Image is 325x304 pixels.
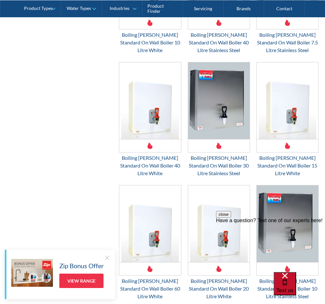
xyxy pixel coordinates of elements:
[24,6,53,11] div: Product Types
[119,277,181,300] div: Boiling [PERSON_NAME] Standard On Wall Boiler 60 Litre White
[188,154,250,177] div: Boiling [PERSON_NAME] Standard On Wall Boiler 30 Litre Stainless Steel
[188,31,250,54] div: Boiling [PERSON_NAME] Standard On Wall Boiler 40 Litre Stainless Steel
[256,185,319,300] a: Boiling Billy Standard On Wall Boiler 10 Litre Stainless SteelBoiling [PERSON_NAME] Standard On W...
[256,31,319,54] div: Boiling [PERSON_NAME] Standard On Wall Boiler 7.5 Litre Stainless Steel
[256,62,319,177] a: Boiling Billy Standard On Wall Boiler 15 Litre WhiteBoiling [PERSON_NAME] Standard On Wall Boiler...
[256,277,319,300] div: Boiling [PERSON_NAME] Standard On Wall Boiler 10 Litre Stainless Steel
[256,154,319,177] div: Boiling [PERSON_NAME] Standard On Wall Boiler 15 Litre White
[119,62,181,139] img: Boiling Billy Standard On Wall Boiler 40 Litre White
[119,185,181,300] a: Boiling Billy Standard On Wall Boiler 60 Litre WhiteBoiling [PERSON_NAME] Standard On Wall Boiler...
[59,274,104,288] a: View Range
[119,185,181,262] img: Boiling Billy Standard On Wall Boiler 60 Litre White
[119,154,181,177] div: Boiling [PERSON_NAME] Standard On Wall Boiler 40 Litre White
[188,185,250,262] img: Boiling Billy Standard On Wall Boiler 20 Litre White
[119,31,181,54] div: Boiling [PERSON_NAME] Standard On Wall Boiler 10 Litre White
[59,261,104,270] h5: Zip Bonus Offer
[188,277,250,300] div: Boiling [PERSON_NAME] Standard On Wall Boiler 20 Litre White
[216,211,325,280] iframe: podium webchat widget prompt
[274,272,325,304] iframe: podium webchat widget bubble
[257,62,318,139] img: Boiling Billy Standard On Wall Boiler 15 Litre White
[188,185,250,300] a: Boiling Billy Standard On Wall Boiler 20 Litre WhiteBoiling [PERSON_NAME] Standard On Wall Boiler...
[67,6,91,11] div: Water Types
[188,62,250,139] img: Boiling Billy Standard On Wall Boiler 30 Litre Stainless Steel
[110,6,129,11] div: Industries
[257,185,318,262] img: Boiling Billy Standard On Wall Boiler 10 Litre Stainless Steel
[188,62,250,177] a: Boiling Billy Standard On Wall Boiler 30 Litre Stainless SteelBoiling [PERSON_NAME] Standard On W...
[11,259,53,287] img: Zip Bonus Offer
[119,62,181,177] a: Boiling Billy Standard On Wall Boiler 40 Litre WhiteBoiling [PERSON_NAME] Standard On Wall Boiler...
